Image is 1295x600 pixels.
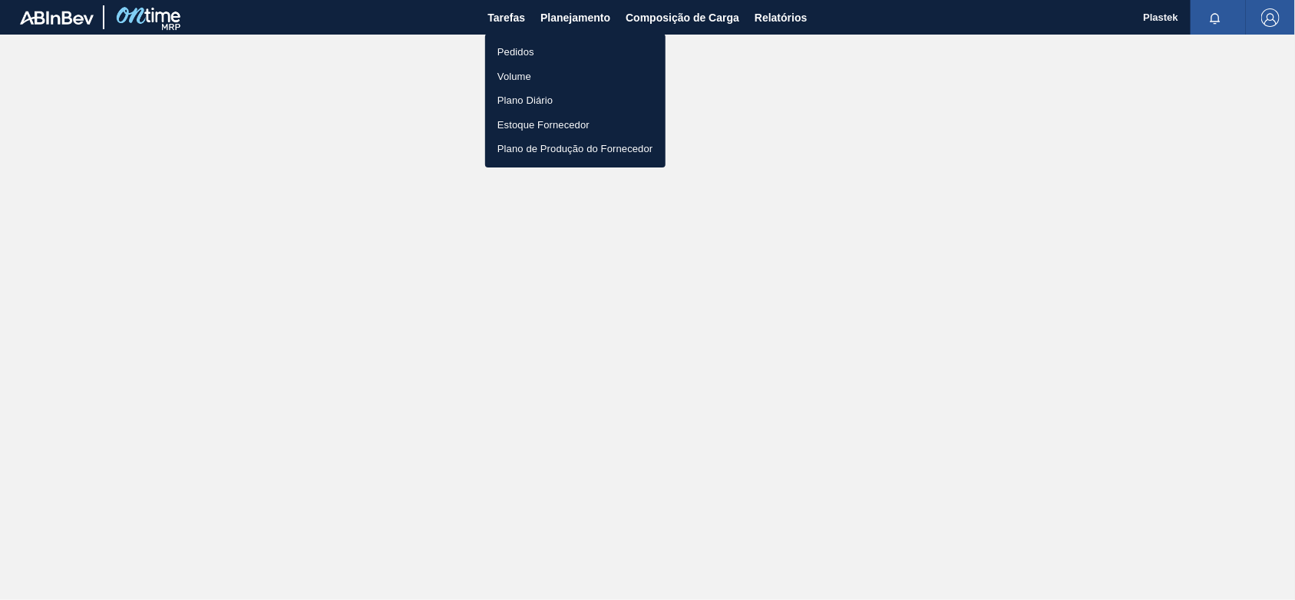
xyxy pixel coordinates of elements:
a: Volume [485,65,666,89]
a: Plano de Produção do Fornecedor [485,137,666,161]
a: Plano Diário [485,88,666,113]
a: Pedidos [485,40,666,65]
a: Estoque Fornecedor [485,113,666,138]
